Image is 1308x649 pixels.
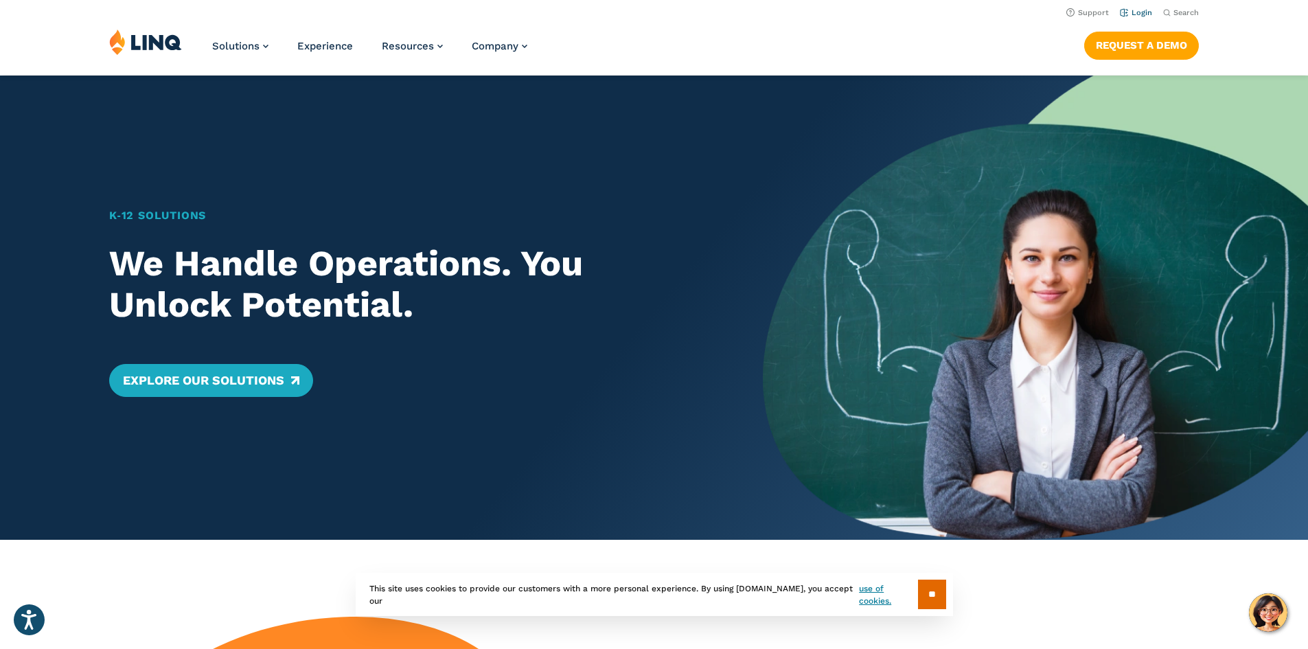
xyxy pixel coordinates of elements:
[212,40,260,52] span: Solutions
[382,40,434,52] span: Resources
[356,573,953,616] div: This site uses cookies to provide our customers with a more personal experience. By using [DOMAIN...
[212,29,527,74] nav: Primary Navigation
[109,207,710,224] h1: K‑12 Solutions
[109,364,313,397] a: Explore Our Solutions
[1249,593,1287,632] button: Hello, have a question? Let’s chat.
[1120,8,1152,17] a: Login
[1066,8,1109,17] a: Support
[297,40,353,52] a: Experience
[763,76,1308,540] img: Home Banner
[212,40,268,52] a: Solutions
[1084,32,1199,59] a: Request a Demo
[472,40,518,52] span: Company
[472,40,527,52] a: Company
[109,243,710,326] h2: We Handle Operations. You Unlock Potential.
[1173,8,1199,17] span: Search
[1163,8,1199,18] button: Open Search Bar
[859,582,917,607] a: use of cookies.
[382,40,443,52] a: Resources
[1084,29,1199,59] nav: Button Navigation
[109,29,182,55] img: LINQ | K‑12 Software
